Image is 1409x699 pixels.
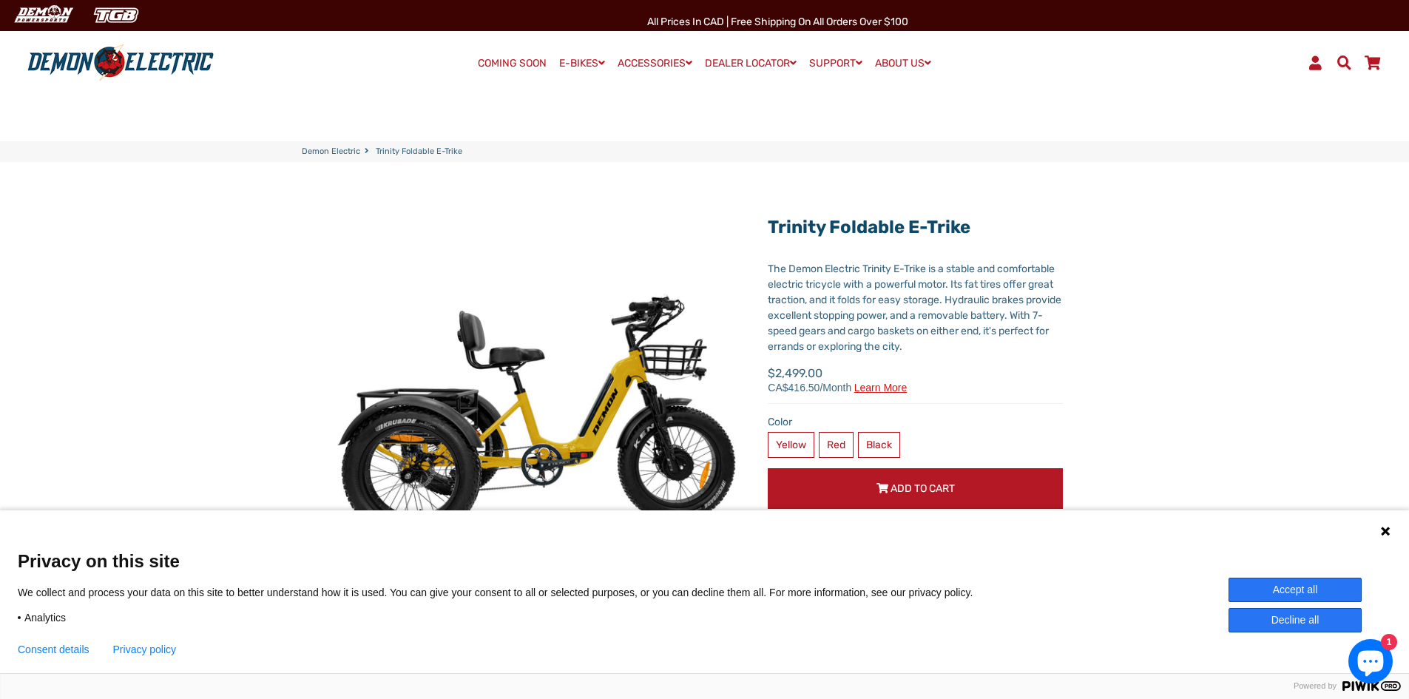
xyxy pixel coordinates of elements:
inbox-online-store-chat: Shopify online store chat [1344,639,1397,687]
span: Analytics [24,611,66,624]
a: SUPPORT [804,53,868,74]
a: E-BIKES [554,53,610,74]
p: We collect and process your data on this site to better understand how it is used. You can give y... [18,586,995,599]
label: Yellow [768,432,814,458]
span: Add to Cart [891,482,955,495]
span: $2,499.00 [768,365,907,393]
img: Demon Electric logo [22,44,219,82]
a: Demon Electric [302,146,360,158]
span: Trinity Foldable E-Trike [376,146,462,158]
a: ABOUT US [870,53,936,74]
button: Accept all [1229,578,1362,602]
span: Privacy on this site [18,550,1391,572]
span: Powered by [1288,681,1342,691]
div: The Demon Electric Trinity E-Trike is a stable and comfortable electric tricycle with a powerful ... [768,261,1063,354]
img: TGB Canada [86,3,146,27]
a: DEALER LOCATOR [700,53,802,74]
img: Demon Electric [7,3,78,27]
button: Add to Cart [768,468,1063,509]
button: Consent details [18,644,89,655]
a: COMING SOON [473,53,552,74]
a: Privacy policy [113,644,177,655]
label: Black [858,432,900,458]
label: Color [768,414,1063,430]
span: All Prices in CAD | Free shipping on all orders over $100 [647,16,908,28]
a: Trinity Foldable E-Trike [768,217,970,237]
label: Red [819,432,854,458]
button: Decline all [1229,608,1362,632]
a: ACCESSORIES [612,53,697,74]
